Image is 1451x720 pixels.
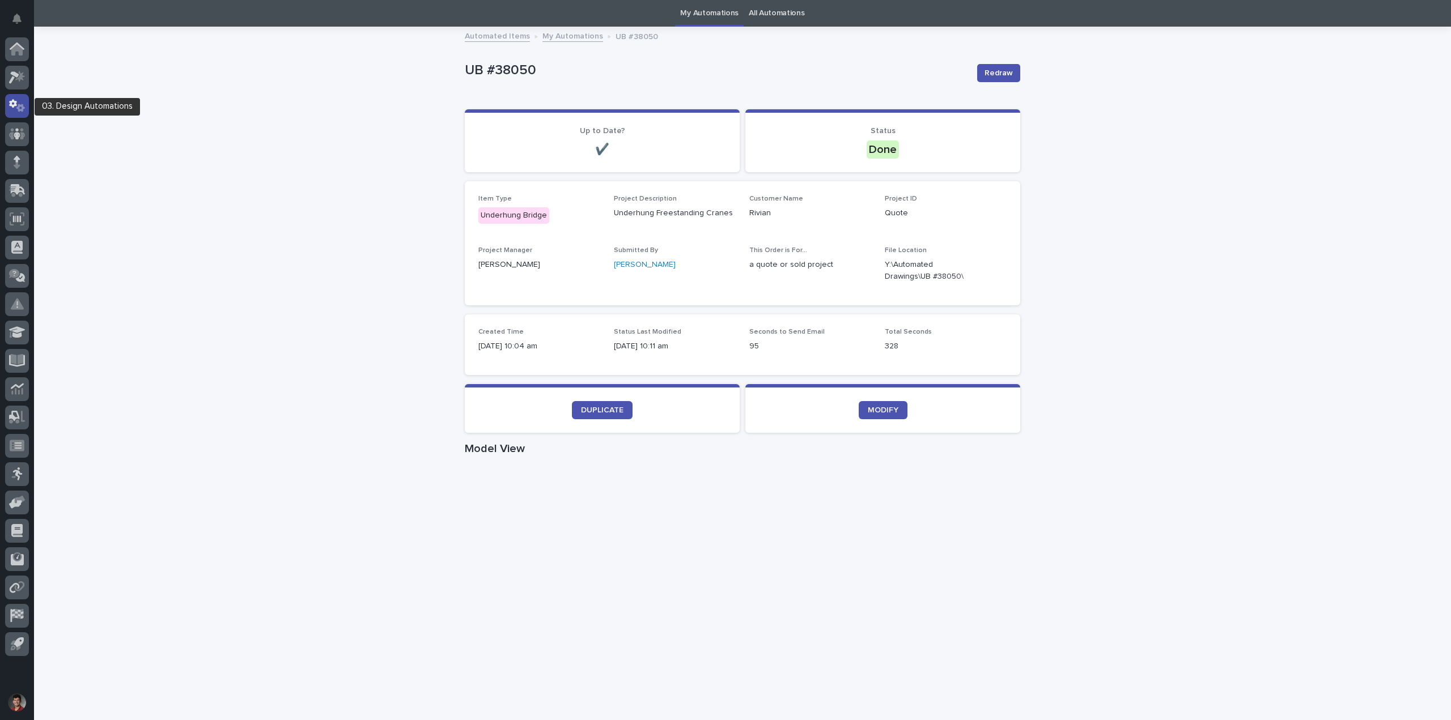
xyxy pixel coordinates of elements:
div: Notifications [14,14,29,32]
span: Total Seconds [885,329,932,335]
p: [DATE] 10:11 am [614,340,736,352]
p: 95 [749,340,871,352]
a: My Automations [542,29,603,42]
button: Notifications [5,7,29,31]
span: This Order is For... [749,247,807,254]
p: UB #38050 [465,62,968,79]
span: Project Manager [478,247,532,254]
span: Up to Date? [580,127,625,135]
div: Done [867,140,899,159]
a: Automated Items [465,29,530,42]
span: Project Description [614,195,677,202]
a: MODIFY [859,401,907,419]
p: ✔️ [478,143,726,156]
p: Rivian [749,207,871,219]
span: Seconds to Send Email [749,329,825,335]
p: [PERSON_NAME] [478,259,600,271]
span: MODIFY [868,406,898,414]
div: Underhung Bridge [478,207,549,224]
button: users-avatar [5,691,29,714]
span: Status [871,127,896,135]
p: a quote or sold project [749,259,871,271]
: Y:\Automated Drawings\UB #38050\ [885,259,979,283]
p: Quote [885,207,1007,219]
span: Redraw [985,67,1013,79]
span: Status Last Modified [614,329,681,335]
a: [PERSON_NAME] [614,259,676,271]
span: Item Type [478,195,512,202]
p: UB #38050 [616,29,658,42]
h1: Model View [465,442,1020,455]
p: [DATE] 10:04 am [478,340,600,352]
span: File Location [885,247,927,254]
span: Customer Name [749,195,803,202]
a: DUPLICATE [572,401,633,419]
p: 328 [885,340,1007,352]
span: Created Time [478,329,524,335]
span: Project ID [885,195,917,202]
span: DUPLICATE [581,406,623,414]
p: Underhung Freestanding Cranes [614,207,736,219]
button: Redraw [977,64,1020,82]
span: Submitted By [614,247,658,254]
